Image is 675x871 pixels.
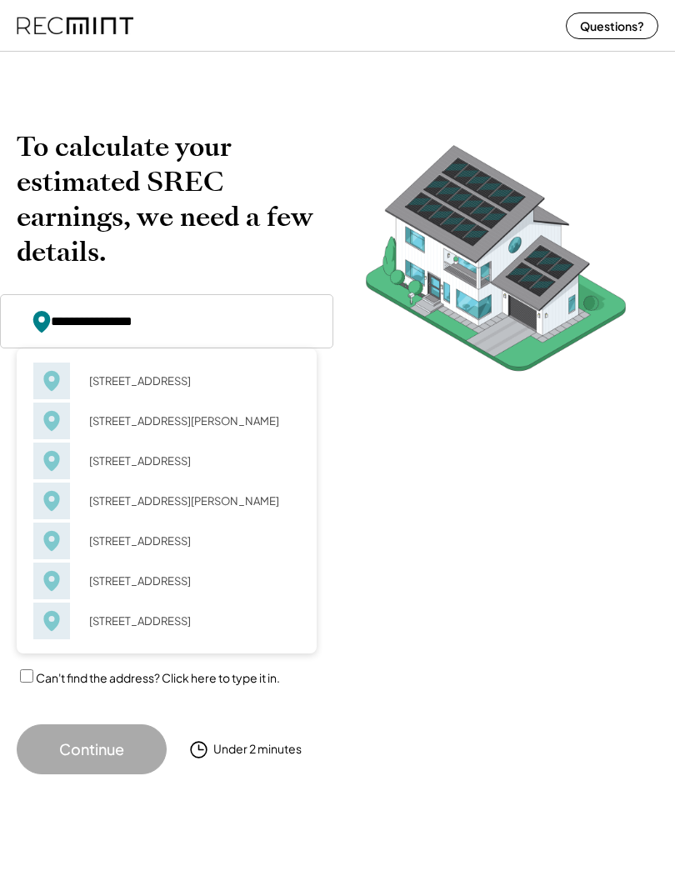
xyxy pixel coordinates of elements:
div: Under 2 minutes [213,741,302,758]
div: [STREET_ADDRESS][PERSON_NAME] [78,409,300,433]
div: [STREET_ADDRESS][PERSON_NAME] [78,489,300,513]
img: recmint-logotype%403x%20%281%29.jpeg [17,3,133,48]
div: [STREET_ADDRESS] [78,369,300,393]
button: Questions? [566,13,658,39]
img: RecMintArtboard%207.png [333,129,658,397]
div: [STREET_ADDRESS] [78,609,300,633]
label: Can't find the address? Click here to type it in. [36,670,280,685]
div: [STREET_ADDRESS] [78,529,300,553]
div: [STREET_ADDRESS] [78,569,300,593]
div: [STREET_ADDRESS] [78,449,300,473]
button: Continue [17,724,167,774]
h2: To calculate your estimated SREC earnings, we need a few details. [17,129,317,269]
